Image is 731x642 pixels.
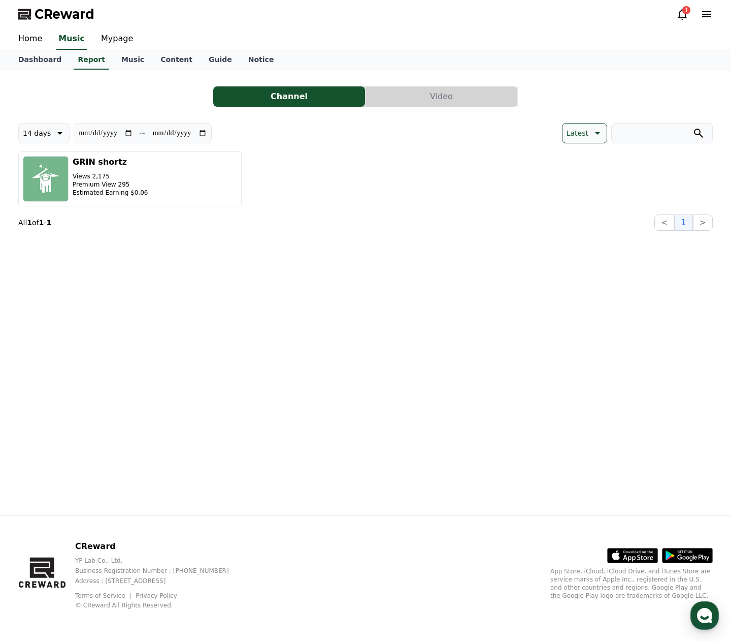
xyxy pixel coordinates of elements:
p: Latest [567,126,588,140]
a: Notice [240,50,282,70]
p: © CReward All Rights Reserved. [75,601,245,609]
strong: 1 [39,219,44,227]
a: Channel [213,86,365,107]
button: 1 [674,215,692,231]
img: GRIN shortz [23,156,69,202]
strong: 1 [46,219,51,227]
a: Music [113,50,152,70]
p: Premium View 295 [73,180,148,189]
p: ~ [139,127,146,139]
p: Estimated Earning $0.06 [73,189,148,197]
strong: 1 [27,219,32,227]
div: 1 [682,6,690,14]
a: Privacy Policy [136,592,177,599]
button: GRIN shortz Views 2,175 Premium View 295 Estimated Earning $0.06 [18,151,242,206]
a: Guide [201,50,240,70]
button: Video [365,86,517,107]
button: 14 days [18,123,70,143]
span: CReward [35,6,94,22]
button: Latest [562,123,607,143]
p: 14 days [23,126,51,140]
p: All of - [18,218,51,228]
button: < [654,215,674,231]
a: Terms of Service [75,592,133,599]
a: 1 [676,8,688,20]
p: YP Lab Co., Ltd. [75,557,245,565]
a: Music [56,28,87,50]
button: > [693,215,713,231]
p: Business Registration Number : [PHONE_NUMBER] [75,567,245,575]
p: App Store, iCloud, iCloud Drive, and iTunes Store are service marks of Apple Inc., registered in ... [550,567,713,600]
a: Report [74,50,109,70]
a: Dashboard [10,50,70,70]
a: Home [10,28,50,50]
a: Content [152,50,201,70]
a: Mypage [93,28,141,50]
button: Channel [213,86,365,107]
p: Address : [STREET_ADDRESS] [75,577,245,585]
p: CReward [75,540,245,553]
h3: GRIN shortz [73,156,148,168]
a: CReward [18,6,94,22]
p: Views 2,175 [73,172,148,180]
